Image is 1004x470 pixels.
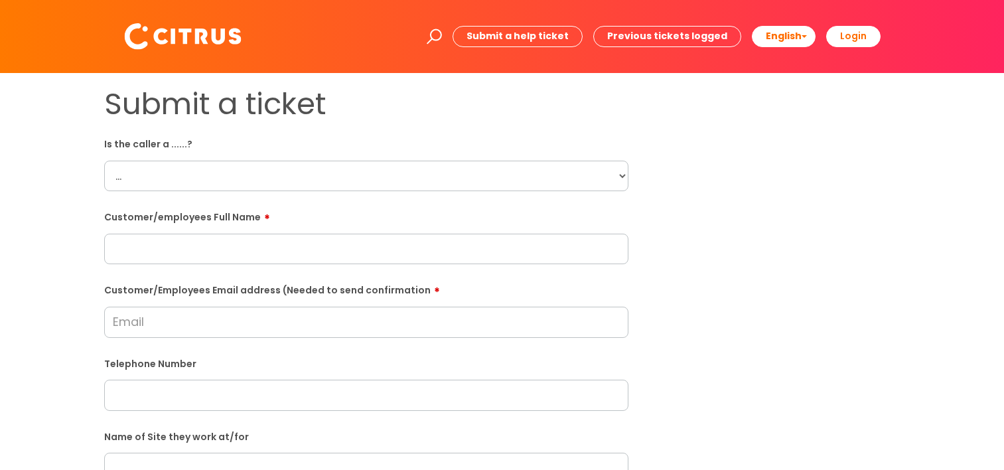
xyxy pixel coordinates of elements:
span: English [766,29,802,42]
input: Email [104,307,628,337]
a: Previous tickets logged [593,26,741,46]
label: Customer/Employees Email address (Needed to send confirmation [104,280,628,296]
label: Telephone Number [104,356,628,370]
label: Name of Site they work at/for [104,429,628,443]
h1: Submit a ticket [104,86,628,122]
label: Customer/employees Full Name [104,207,628,223]
label: Is the caller a ......? [104,136,628,150]
a: Login [826,26,881,46]
a: Submit a help ticket [453,26,583,46]
b: Login [840,29,867,42]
